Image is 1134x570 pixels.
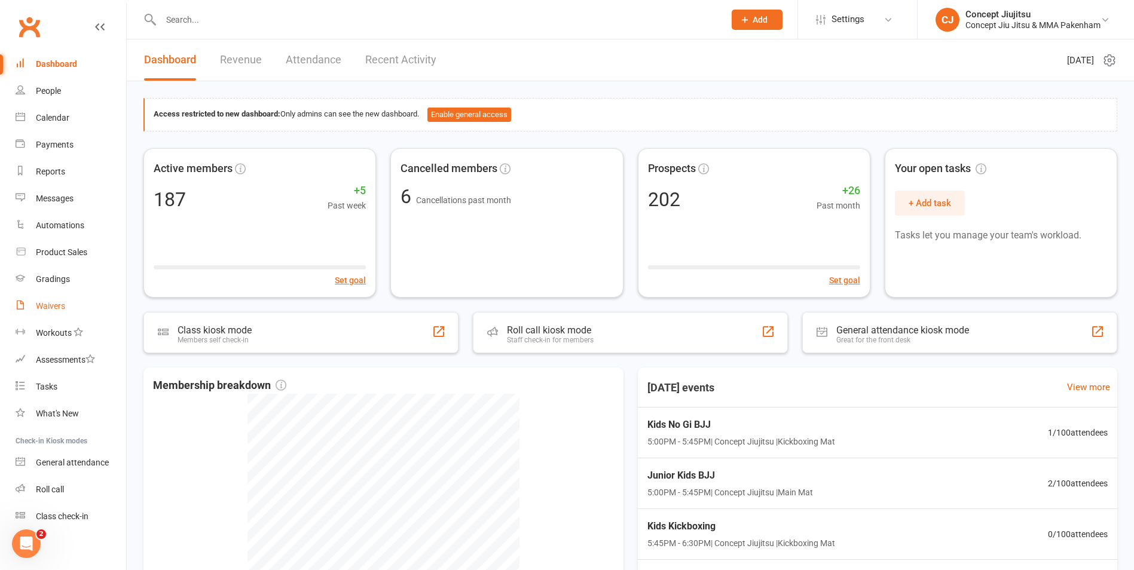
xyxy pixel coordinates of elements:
[36,328,72,338] div: Workouts
[965,20,1101,30] div: Concept Jiu Jitsu & MMA Pakenham
[153,377,286,394] span: Membership breakdown
[335,274,366,287] button: Set goal
[647,468,813,483] span: Junior Kids BJJ
[328,199,366,212] span: Past week
[753,15,768,24] span: Add
[16,185,126,212] a: Messages
[220,39,262,81] a: Revenue
[1048,477,1108,490] span: 2 / 100 attendees
[178,324,252,336] div: Class kiosk mode
[16,347,126,373] a: Assessments
[16,449,126,476] a: General attendance kiosk mode
[1067,380,1110,394] a: View more
[647,486,813,499] span: 5:00PM - 5:45PM | Concept Jiujitsu | Main Mat
[36,140,74,149] div: Payments
[154,109,280,118] strong: Access restricted to new dashboard:
[36,113,69,122] div: Calendar
[36,167,65,176] div: Reports
[817,199,860,212] span: Past month
[36,301,65,311] div: Waivers
[416,195,511,205] span: Cancellations past month
[16,212,126,239] a: Automations
[36,511,88,521] div: Class check-in
[936,8,959,32] div: CJ
[286,39,341,81] a: Attendance
[732,10,783,30] button: Add
[817,182,860,200] span: +26
[16,51,126,78] a: Dashboard
[12,529,41,558] iframe: Intercom live chat
[365,39,436,81] a: Recent Activity
[16,239,126,266] a: Product Sales
[16,266,126,293] a: Gradings
[36,59,77,69] div: Dashboard
[965,9,1101,20] div: Concept Jiujitsu
[647,537,835,550] span: 5:45PM - 6:30PM | Concept Jiujitsu | Kickboxing Mat
[16,293,126,320] a: Waivers
[14,12,44,42] a: Clubworx
[16,105,126,131] a: Calendar
[16,503,126,530] a: Class kiosk mode
[427,108,511,122] button: Enable general access
[16,78,126,105] a: People
[36,86,61,96] div: People
[36,355,95,364] div: Assessments
[16,373,126,400] a: Tasks
[648,160,696,177] span: Prospects
[1048,528,1108,541] span: 0 / 100 attendees
[16,320,126,347] a: Workouts
[154,190,186,209] div: 187
[157,11,716,28] input: Search...
[178,336,252,344] div: Members self check-in
[647,417,835,433] span: Kids No Gi BJJ
[36,529,46,539] span: 2
[647,435,835,448] span: 5:00PM - 5:45PM | Concept Jiujitsu | Kickboxing Mat
[16,131,126,158] a: Payments
[36,458,109,467] div: General attendance
[16,400,126,427] a: What's New
[829,274,860,287] button: Set goal
[895,228,1107,243] p: Tasks let you manage your team's workload.
[144,39,196,81] a: Dashboard
[832,6,864,33] span: Settings
[36,274,70,284] div: Gradings
[647,519,835,534] span: Kids Kickboxing
[507,336,594,344] div: Staff check-in for members
[507,324,594,336] div: Roll call kiosk mode
[36,409,79,418] div: What's New
[836,324,969,336] div: General attendance kiosk mode
[36,220,84,230] div: Automations
[401,160,497,177] span: Cancelled members
[36,194,74,203] div: Messages
[401,185,416,208] span: 6
[895,191,965,216] button: + Add task
[154,160,233,177] span: Active members
[36,485,64,494] div: Roll call
[1067,53,1094,68] span: [DATE]
[328,182,366,200] span: +5
[895,160,986,177] span: Your open tasks
[36,247,87,257] div: Product Sales
[16,158,126,185] a: Reports
[16,476,126,503] a: Roll call
[638,377,724,399] h3: [DATE] events
[648,190,680,209] div: 202
[836,336,969,344] div: Great for the front desk
[1048,426,1108,439] span: 1 / 100 attendees
[154,108,1108,122] div: Only admins can see the new dashboard.
[36,382,57,391] div: Tasks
